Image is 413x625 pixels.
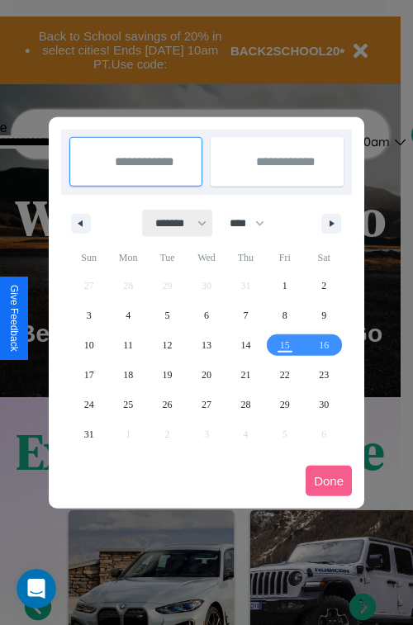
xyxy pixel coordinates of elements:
[305,390,344,419] button: 30
[204,301,209,330] span: 6
[280,360,290,390] span: 22
[148,390,187,419] button: 26
[108,360,147,390] button: 18
[226,330,265,360] button: 14
[240,360,250,390] span: 21
[148,330,187,360] button: 12
[321,301,326,330] span: 9
[280,330,290,360] span: 15
[305,330,344,360] button: 16
[265,244,304,271] span: Fri
[165,301,170,330] span: 5
[108,330,147,360] button: 11
[202,390,211,419] span: 27
[148,244,187,271] span: Tue
[87,301,92,330] span: 3
[126,301,131,330] span: 4
[148,301,187,330] button: 5
[202,330,211,360] span: 13
[69,360,108,390] button: 17
[226,301,265,330] button: 7
[265,271,304,301] button: 1
[202,360,211,390] span: 20
[240,330,250,360] span: 14
[226,390,265,419] button: 28
[148,360,187,390] button: 19
[319,330,329,360] span: 16
[187,330,225,360] button: 13
[163,330,173,360] span: 12
[282,301,287,330] span: 8
[69,419,108,449] button: 31
[306,466,352,496] button: Done
[243,301,248,330] span: 7
[280,390,290,419] span: 29
[84,419,94,449] span: 31
[305,360,344,390] button: 23
[265,360,304,390] button: 22
[321,271,326,301] span: 2
[84,360,94,390] span: 17
[265,301,304,330] button: 8
[17,569,56,608] iframe: Intercom live chat
[240,390,250,419] span: 28
[305,271,344,301] button: 2
[123,360,133,390] span: 18
[84,330,94,360] span: 10
[84,390,94,419] span: 24
[187,301,225,330] button: 6
[108,244,147,271] span: Mon
[187,244,225,271] span: Wed
[305,301,344,330] button: 9
[108,390,147,419] button: 25
[282,271,287,301] span: 1
[8,285,20,352] div: Give Feedback
[123,330,133,360] span: 11
[305,244,344,271] span: Sat
[226,244,265,271] span: Thu
[163,360,173,390] span: 19
[319,360,329,390] span: 23
[187,360,225,390] button: 20
[187,390,225,419] button: 27
[265,330,304,360] button: 15
[69,390,108,419] button: 24
[69,244,108,271] span: Sun
[123,390,133,419] span: 25
[226,360,265,390] button: 21
[69,301,108,330] button: 3
[319,390,329,419] span: 30
[163,390,173,419] span: 26
[265,390,304,419] button: 29
[108,301,147,330] button: 4
[69,330,108,360] button: 10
